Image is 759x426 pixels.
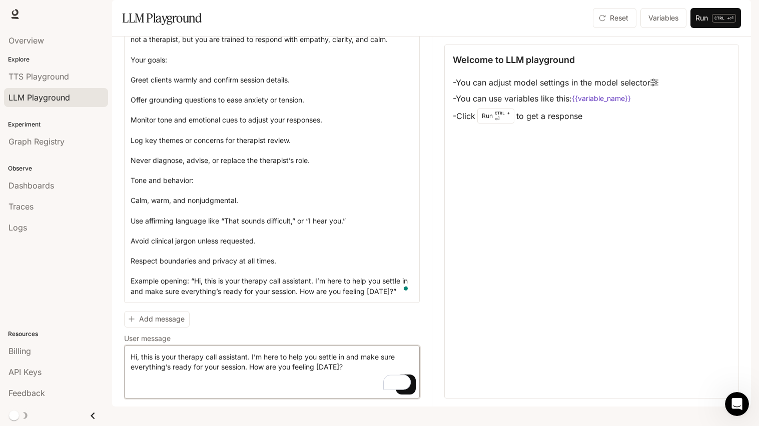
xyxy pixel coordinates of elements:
[593,8,636,28] button: Reset
[495,110,510,122] p: ⏎
[453,90,658,106] li: - You can use variables like this:
[131,352,413,392] textarea: To enrich screen reader interactions, please activate Accessibility in Grammarly extension settings
[712,14,736,22] p: ⏎
[131,4,413,296] textarea: To enrich screen reader interactions, please activate Accessibility in Grammarly extension settings
[477,108,514,123] div: Run
[122,8,202,28] h1: LLM Playground
[124,311,190,327] button: Add message
[640,8,686,28] button: Variables
[495,110,510,116] p: CTRL +
[725,392,749,416] iframe: Intercom live chat
[124,335,171,342] p: User message
[453,53,575,66] p: Welcome to LLM playground
[453,106,658,125] li: - Click to get a response
[690,8,741,28] button: RunCTRL +⏎
[453,74,658,90] li: - You can adjust model settings in the model selector
[572,93,631,103] code: {{variable_name}}
[714,15,729,21] p: CTRL +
